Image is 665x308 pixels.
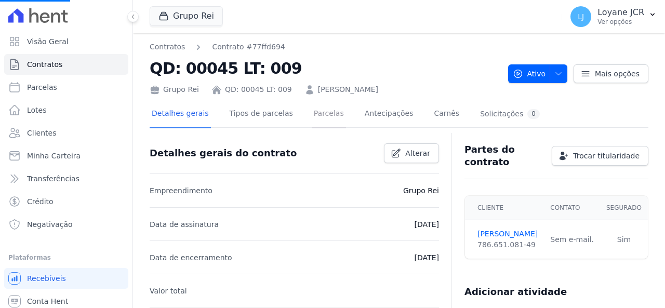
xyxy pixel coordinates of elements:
span: Parcelas [27,82,57,92]
a: Recebíveis [4,268,128,289]
div: 0 [527,109,540,119]
span: Trocar titularidade [573,151,640,161]
th: Contato [544,196,600,220]
a: Lotes [4,100,128,120]
span: Crédito [27,196,54,207]
span: Negativação [27,219,73,230]
button: LJ Loyane JCR Ver opções [562,2,665,31]
a: QD: 00045 LT: 009 [225,84,292,95]
th: Cliente [465,196,544,220]
div: Solicitações [480,109,540,119]
a: [PERSON_NAME] [477,229,538,239]
p: Grupo Rei [403,184,439,197]
button: Grupo Rei [150,6,223,26]
div: 786.651.081-49 [477,239,538,250]
span: Recebíveis [27,273,66,284]
nav: Breadcrumb [150,42,285,52]
a: Detalhes gerais [150,101,211,128]
span: Visão Geral [27,36,69,47]
p: [DATE] [415,218,439,231]
span: Lotes [27,105,47,115]
span: Mais opções [595,69,640,79]
p: Empreendimento [150,184,212,197]
a: Negativação [4,214,128,235]
a: Transferências [4,168,128,189]
a: Parcelas [4,77,128,98]
p: Loyane JCR [597,7,644,18]
nav: Breadcrumb [150,42,500,52]
h3: Detalhes gerais do contrato [150,147,297,159]
span: Clientes [27,128,56,138]
td: Sim [600,220,648,259]
a: Clientes [4,123,128,143]
a: Tipos de parcelas [228,101,295,128]
a: Contrato #77ffd694 [212,42,285,52]
span: Contratos [27,59,62,70]
a: Solicitações0 [478,101,542,128]
th: Segurado [600,196,648,220]
span: LJ [578,13,584,20]
span: Alterar [405,148,430,158]
h3: Partes do contrato [464,143,543,168]
p: [DATE] [415,251,439,264]
a: Contratos [4,54,128,75]
div: Plataformas [8,251,124,264]
a: Alterar [384,143,439,163]
h3: Adicionar atividade [464,286,567,298]
div: Grupo Rei [150,84,199,95]
span: Transferências [27,173,79,184]
a: Mais opções [574,64,648,83]
a: [PERSON_NAME] [318,84,378,95]
p: Valor total [150,285,187,297]
a: Visão Geral [4,31,128,52]
a: Parcelas [312,101,346,128]
p: Data de encerramento [150,251,232,264]
p: Ver opções [597,18,644,26]
a: Carnês [432,101,461,128]
span: Conta Hent [27,296,68,306]
a: Minha Carteira [4,145,128,166]
p: Data de assinatura [150,218,219,231]
a: Crédito [4,191,128,212]
a: Trocar titularidade [552,146,648,166]
td: Sem e-mail. [544,220,600,259]
span: Ativo [513,64,546,83]
span: Minha Carteira [27,151,81,161]
a: Antecipações [363,101,416,128]
a: Contratos [150,42,185,52]
button: Ativo [508,64,568,83]
h2: QD: 00045 LT: 009 [150,57,500,80]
